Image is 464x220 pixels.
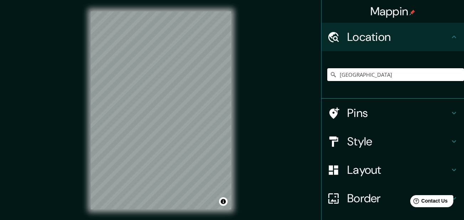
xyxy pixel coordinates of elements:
[370,4,416,18] h4: Mappin
[322,23,464,51] div: Location
[347,134,450,149] h4: Style
[322,156,464,184] div: Layout
[322,184,464,213] div: Border
[401,192,456,212] iframe: Help widget launcher
[410,10,415,15] img: pin-icon.png
[347,30,450,44] h4: Location
[219,197,228,206] button: Toggle attribution
[347,191,450,205] h4: Border
[347,106,450,120] h4: Pins
[322,99,464,127] div: Pins
[322,127,464,156] div: Style
[91,11,231,209] canvas: Map
[327,68,464,81] input: Pick your city or area
[347,163,450,177] h4: Layout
